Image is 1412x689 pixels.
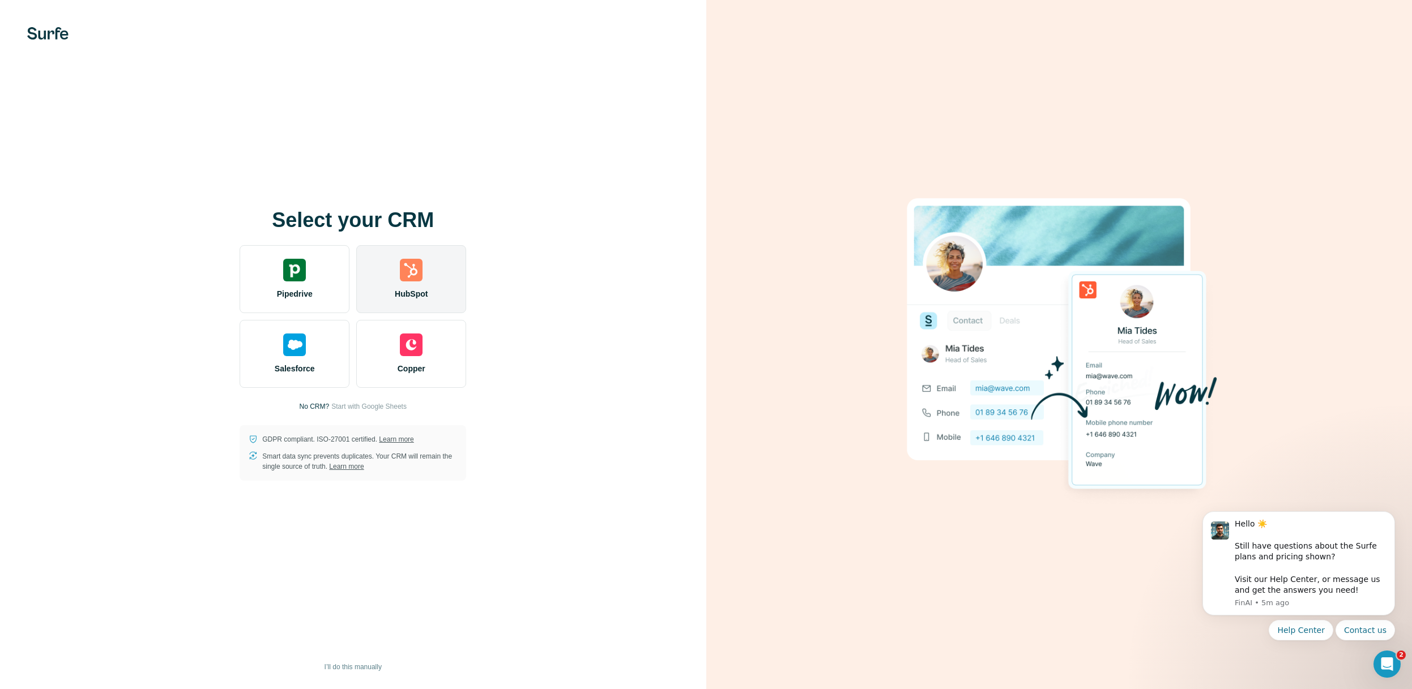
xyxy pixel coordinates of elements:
h1: Select your CRM [240,209,466,232]
p: Smart data sync prevents duplicates. Your CRM will remain the single source of truth. [262,451,457,472]
iframe: Intercom live chat [1373,651,1401,678]
span: HubSpot [395,288,428,299]
a: Learn more [329,463,364,470]
iframe: Intercom notifications message [1185,497,1412,683]
span: Copper [398,363,425,374]
p: GDPR compliant. ISO-27001 certified. [262,434,413,444]
p: No CRM? [300,401,330,412]
img: copper's logo [400,333,423,356]
img: Surfe's logo [27,27,69,40]
span: Pipedrive [277,288,313,299]
button: I’ll do this manually [317,658,390,675]
button: Start with Google Sheets [331,401,407,412]
img: hubspot's logo [400,259,423,281]
img: salesforce's logo [283,333,306,356]
img: HUBSPOT image [901,181,1218,509]
span: I’ll do this manually [325,662,382,672]
a: Learn more [379,435,413,443]
img: pipedrive's logo [283,259,306,281]
span: Salesforce [275,363,315,374]
span: 2 [1397,651,1406,660]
